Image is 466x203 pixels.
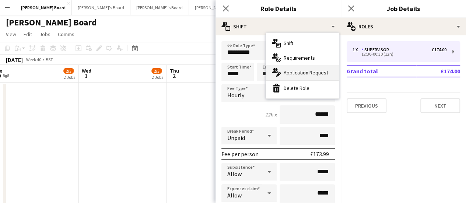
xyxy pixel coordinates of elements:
[227,134,245,141] span: Unpaid
[310,150,329,158] div: £173.99
[353,47,361,52] div: 1 x
[46,57,53,62] div: BST
[81,71,91,80] span: 1
[72,0,130,15] button: [PERSON_NAME]'s Board
[221,150,259,158] div: Fee per person
[341,18,466,35] div: Roles
[189,0,248,15] button: [PERSON_NAME]'s Board
[6,31,16,38] span: View
[58,31,74,38] span: Comms
[420,98,460,113] button: Next
[24,31,32,38] span: Edit
[152,74,163,80] div: 2 Jobs
[24,57,43,62] span: Week 40
[284,40,293,46] span: Shift
[6,17,97,28] h1: [PERSON_NAME] Board
[284,69,328,76] span: Application Request
[416,65,460,77] td: £174.00
[170,67,179,74] span: Thu
[36,29,53,39] a: Jobs
[227,91,244,99] span: Hourly
[64,74,75,80] div: 2 Jobs
[63,68,74,74] span: 2/5
[151,68,162,74] span: 2/5
[21,29,35,39] a: Edit
[353,52,446,56] div: 12:30-00:30 (12h)
[6,56,23,63] div: [DATE]
[82,67,91,74] span: Wed
[361,47,392,52] div: Supervisor
[347,65,416,77] td: Grand total
[55,29,77,39] a: Comms
[266,81,339,95] div: Delete Role
[284,55,315,61] span: Requirements
[227,192,242,199] span: Allow
[130,0,189,15] button: [PERSON_NAME]'s Board
[432,47,446,52] div: £174.00
[3,29,19,39] a: View
[341,4,466,13] h3: Job Details
[265,111,277,118] div: 12h x
[347,98,386,113] button: Previous
[216,18,341,35] div: Shift
[227,170,242,178] span: Allow
[169,71,179,80] span: 2
[216,4,341,13] h3: Role Details
[15,0,72,15] button: [PERSON_NAME] Board
[39,31,50,38] span: Jobs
